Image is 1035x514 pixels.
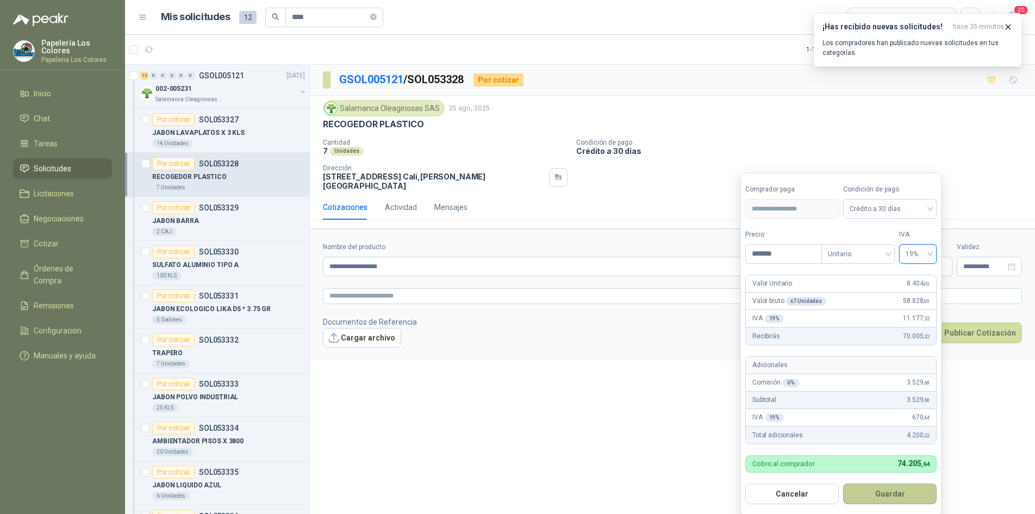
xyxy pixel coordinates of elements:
a: Chat [13,108,112,129]
p: RECOGEDOR PLASTICO [323,119,424,130]
span: 4.200 [907,430,930,441]
div: Por cotizar [152,201,195,214]
button: Cargar archivo [323,328,401,348]
span: ,00 [923,298,930,304]
div: Por cotizar [152,113,195,126]
div: Todas [855,11,877,23]
p: Recibirás [752,331,780,342]
span: 19% [906,246,930,262]
div: 19 % [765,314,784,323]
p: Cobro al comprador [752,460,815,467]
div: 6 % [783,379,799,387]
a: Por cotizarSOL053334AMBIENTADOR PISOS X 380020 Unidades [125,417,309,461]
span: ,32 [923,315,930,321]
p: Adicionales [752,360,787,370]
div: 0 [186,72,195,79]
span: Negociaciones [34,213,84,225]
p: SOL053335 [199,468,239,476]
div: Actividad [385,201,417,213]
span: Solicitudes [34,163,71,175]
a: Órdenes de Compra [13,258,112,291]
p: SOL053333 [199,380,239,388]
span: Chat [34,113,50,125]
div: 25 KLS [152,404,178,412]
span: Licitaciones [34,188,74,200]
p: 25 ago, 2025 [449,103,490,114]
p: JABON LIQUIDO AZUL [152,480,221,491]
a: Por cotizarSOL053333JABON POLVO INDUSTRIAL25 KLS [125,373,309,417]
a: Por cotizarSOL053331JABON ECOLOGICO LIKA D5 * 3.75 GR5 Galones [125,285,309,329]
div: Por cotizar [152,466,195,479]
span: Remisiones [34,300,74,312]
span: Tareas [34,138,58,150]
p: SOL053329 [199,204,239,212]
div: Por cotizar [152,157,195,170]
p: Dirección [323,164,545,172]
p: GSOL005121 [199,72,244,79]
div: 7 Unidades [152,360,190,368]
span: 12 [239,11,257,24]
p: 002-005231 [155,84,192,94]
div: x 7 Unidades [786,297,826,306]
p: Crédito a 30 días [576,146,1031,156]
button: Cancelar [745,484,839,504]
p: IVA [752,412,784,423]
span: 74.205 [897,459,930,468]
p: Subtotal [752,395,776,405]
span: 8.404 [907,278,930,289]
img: Company Logo [325,102,337,114]
p: JABON ECOLOGICO LIKA D5 * 3.75 GR [152,304,271,314]
label: Precio [745,230,821,240]
p: Valor Unitario [752,278,792,289]
a: Por cotizarSOL053328RECOGEDOR PLASTICO7 Unidades [125,153,309,197]
div: 100 KLS [152,271,181,280]
div: Por cotizar [473,73,523,86]
p: Total adicionales [752,430,803,441]
div: 2 CAJ [152,227,176,236]
div: 0 [159,72,167,79]
div: 14 Unidades [152,139,193,148]
button: ¡Has recibido nuevas solicitudes!hace 35 minutos Los compradores han publicado nuevas solicitudes... [813,13,1022,67]
img: Company Logo [14,41,34,61]
button: Guardar [843,484,937,504]
span: ,64 [923,414,930,420]
div: Cotizaciones [323,201,367,213]
span: 3.529 [907,377,930,388]
p: JABON BARRA [152,216,199,226]
h3: ¡Has recibido nuevas solicitudes! [822,22,949,32]
p: Cantidad [323,139,568,146]
p: AMBIENTADOR PISOS X 3800 [152,436,244,447]
a: Tareas [13,133,112,154]
div: Por cotizar [152,245,195,258]
div: Por cotizar [152,333,195,346]
div: Mensajes [434,201,467,213]
span: 20 [1013,5,1028,15]
a: Cotizar [13,233,112,254]
p: SOL053334 [199,424,239,432]
p: [DATE] [286,71,305,81]
span: ,64 [921,461,930,468]
div: 20 Unidades [152,448,193,456]
div: 12 [140,72,148,79]
img: Company Logo [140,86,153,100]
a: Inicio [13,83,112,104]
p: SOL053328 [199,160,239,168]
p: SOL053327 [199,116,239,123]
div: Por cotizar [152,289,195,302]
a: Licitaciones [13,183,112,204]
span: search [272,13,279,21]
a: Manuales y ayuda [13,345,112,366]
p: TRAPERO [152,348,183,358]
p: IVA [752,313,784,324]
button: Publicar Cotización [938,323,1022,343]
p: 7 [323,146,328,156]
span: Inicio [34,88,51,100]
p: [STREET_ADDRESS] Cali , [PERSON_NAME][GEOGRAPHIC_DATA] [323,172,545,190]
img: Logo peakr [13,13,68,26]
p: RECOGEDOR PLASTICO [152,172,227,182]
a: Configuración [13,320,112,341]
span: 670 [912,412,930,423]
div: 0 [168,72,176,79]
p: JABON LAVAPLATOS X 3 KLS [152,128,245,138]
p: Valor bruto [752,296,826,306]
